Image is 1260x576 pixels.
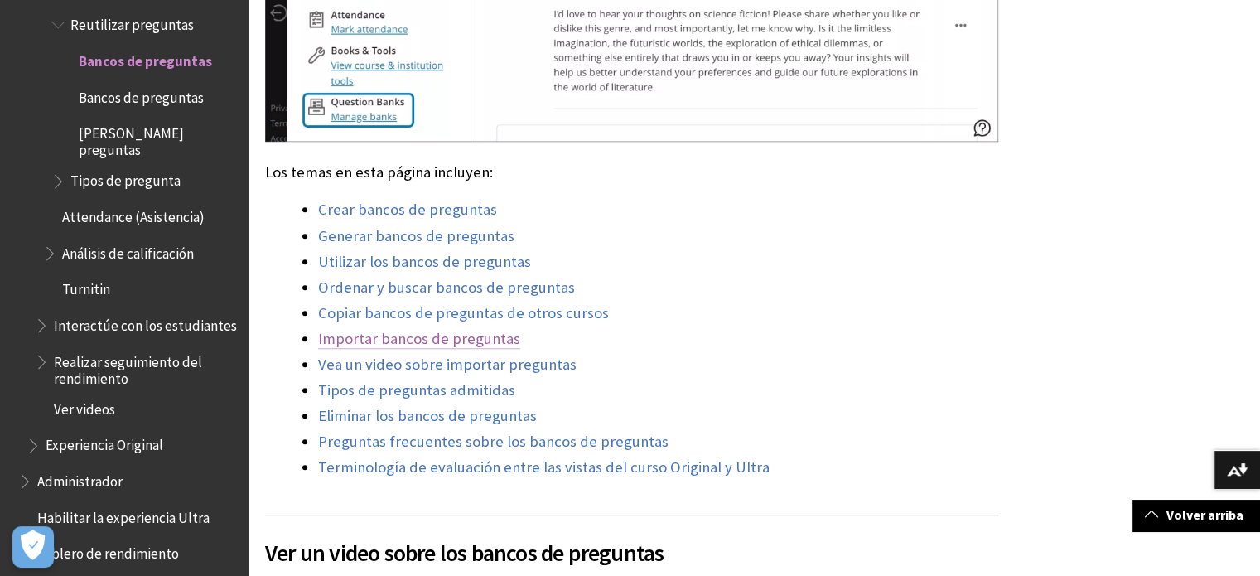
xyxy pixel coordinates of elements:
span: Turnitin [62,276,110,298]
span: Reutilizar preguntas [70,11,194,33]
span: Administrador [37,467,123,490]
a: Preguntas frecuentes sobre los bancos de preguntas [318,432,669,452]
span: Attendance (Asistencia) [62,203,205,225]
a: Generar bancos de preguntas [318,226,514,246]
span: Habilitar la experiencia Ultra [37,504,210,526]
span: Bancos de preguntas [79,84,204,106]
span: Realizar seguimiento del rendimiento [54,348,237,387]
span: Tipos de pregunta [70,167,181,190]
span: [PERSON_NAME] preguntas [79,119,237,158]
a: Crear bancos de preguntas [318,200,497,220]
span: Experiencia Original [46,432,163,454]
a: Terminología de evaluación entre las vistas del curso Original y Ultra [318,457,770,477]
a: Utilizar los bancos de preguntas [318,252,531,272]
h2: Ver un video sobre los bancos de preguntas [265,515,998,570]
button: Abrir preferencias [12,526,54,568]
span: Bancos de preguntas [79,47,212,70]
span: Interactúe con los estudiantes [54,312,237,334]
span: Ver videos [54,395,115,418]
a: Volver arriba [1132,500,1260,530]
a: Copiar bancos de preguntas de otros cursos [318,303,609,323]
span: Análisis de calificación [62,240,194,262]
span: Tablero de rendimiento [37,540,179,563]
a: Vea un video sobre importar preguntas [318,355,577,375]
a: Tipos de preguntas admitidas [318,380,515,400]
a: Ordenar y buscar bancos de preguntas [318,278,575,298]
a: Importar bancos de preguntas [318,329,520,349]
a: Eliminar los bancos de preguntas [318,406,537,426]
p: Los temas en esta página incluyen: [265,162,998,183]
